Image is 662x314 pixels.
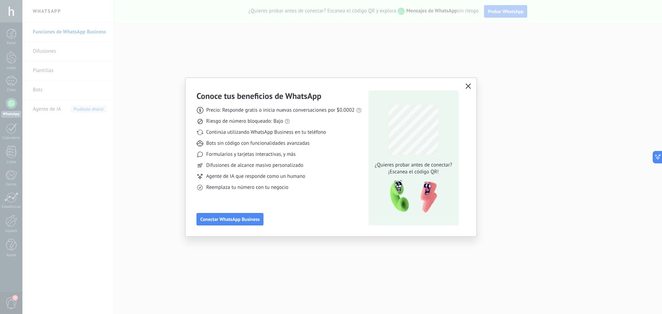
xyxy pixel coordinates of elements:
[373,162,454,169] span: ¿Quieres probar antes de conectar?
[206,184,288,191] span: Reemplaza tu número con tu negocio
[197,213,263,225] button: Conectar WhatsApp Business
[206,162,303,169] span: Difusiones de alcance masivo personalizado
[206,173,305,180] span: Agente de IA que responde como un humano
[197,91,321,101] h3: Conoce tus beneficios de WhatsApp
[206,140,310,147] span: Bots sin código con funcionalidades avanzadas
[206,107,355,114] span: Precio: Responde gratis o inicia nuevas conversaciones por $0.0002
[206,151,295,158] span: Formularios y tarjetas interactivas, y más
[206,118,283,125] span: Riesgo de número bloqueado: Bajo
[206,129,326,136] span: Continúa utilizando WhatsApp Business en tu teléfono
[384,178,439,215] img: qr-pic-1x.png
[373,169,454,175] span: ¡Escanea el código QR!
[200,217,260,222] span: Conectar WhatsApp Business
